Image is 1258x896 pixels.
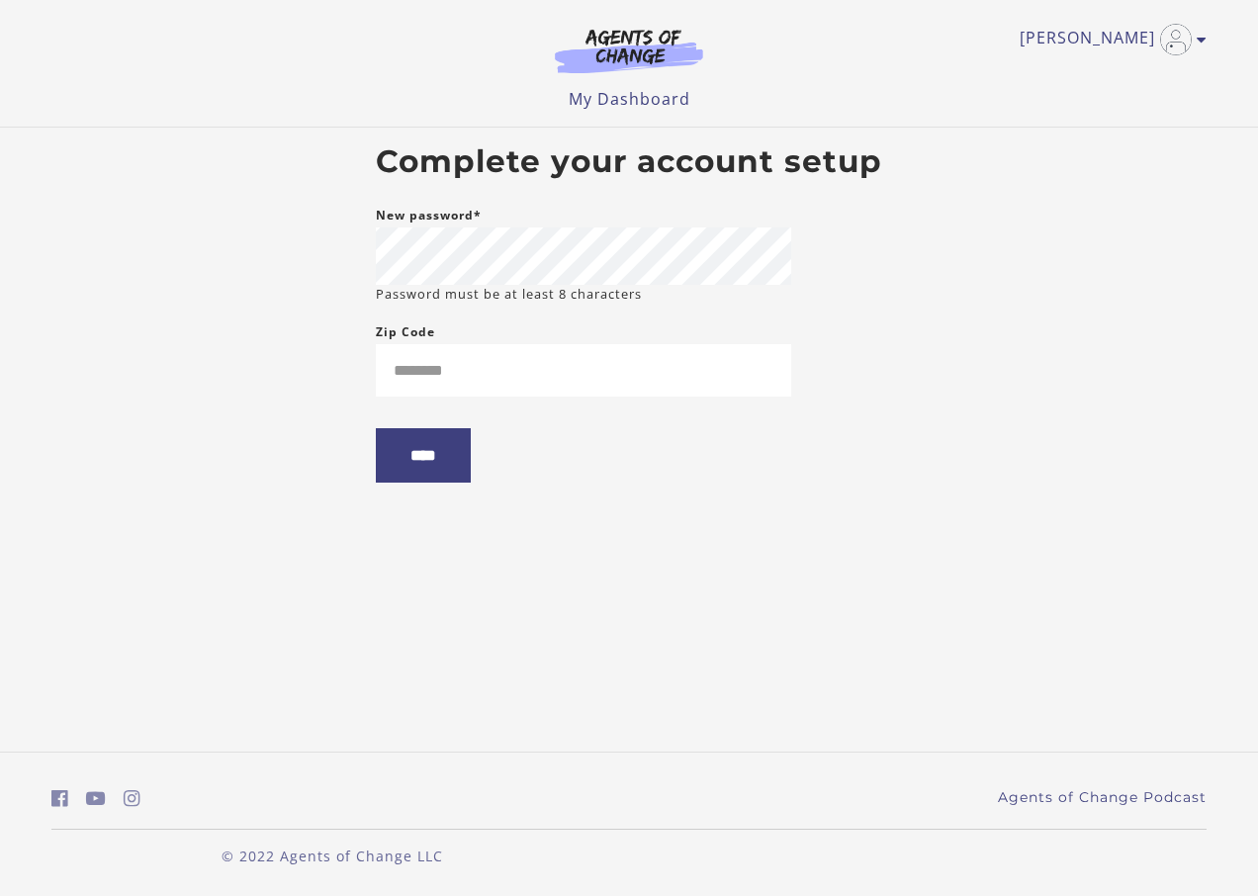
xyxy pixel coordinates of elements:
[51,846,613,866] p: © 2022 Agents of Change LLC
[1020,24,1197,55] a: Toggle menu
[998,787,1207,808] a: Agents of Change Podcast
[376,143,882,181] h2: Complete your account setup
[51,789,68,808] i: https://www.facebook.com/groups/aswbtestprep (Open in a new window)
[569,88,690,110] a: My Dashboard
[51,784,68,813] a: https://www.facebook.com/groups/aswbtestprep (Open in a new window)
[376,320,435,344] label: Zip Code
[86,784,106,813] a: https://www.youtube.com/c/AgentsofChangeTestPrepbyMeaganMitchell (Open in a new window)
[124,789,140,808] i: https://www.instagram.com/agentsofchangeprep/ (Open in a new window)
[534,28,724,73] img: Agents of Change Logo
[124,784,140,813] a: https://www.instagram.com/agentsofchangeprep/ (Open in a new window)
[376,285,642,304] small: Password must be at least 8 characters
[86,789,106,808] i: https://www.youtube.com/c/AgentsofChangeTestPrepbyMeaganMitchell (Open in a new window)
[376,204,482,227] label: New password*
